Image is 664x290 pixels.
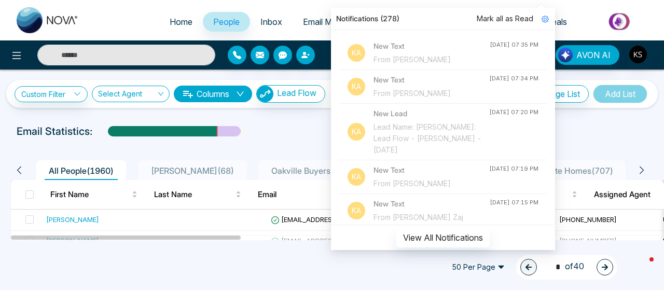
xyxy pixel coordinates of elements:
[629,255,654,280] iframe: Intercom live chat
[546,17,567,27] span: Deals
[535,12,577,32] a: Deals
[45,165,118,176] span: All People ( 1960 )
[489,108,538,117] div: [DATE] 07:20 PM
[256,85,325,103] button: Lead Flow
[583,10,658,33] img: Market-place.gif
[17,123,92,139] p: Email Statistics:
[490,40,538,49] div: [DATE] 07:35 PM
[525,85,589,103] button: Manage List
[147,165,238,176] span: [PERSON_NAME] ( 68 )
[477,13,533,24] span: Mark all as Read
[374,164,489,176] h4: New Text
[17,7,79,33] img: Nova CRM Logo
[374,108,489,119] h4: New Lead
[374,40,490,52] h4: New Text
[154,188,233,201] span: Last Name
[213,17,240,27] span: People
[374,88,489,99] div: From [PERSON_NAME]
[348,168,365,186] p: Ka
[252,85,325,103] a: Lead FlowLead Flow
[396,232,490,241] a: View All Notifications
[535,165,617,176] span: Estate Homes ( 707 )
[236,90,244,98] span: down
[490,198,538,207] div: [DATE] 07:15 PM
[559,215,617,224] span: [PHONE_NUMBER]
[558,48,573,62] img: Lead Flow
[250,12,293,32] a: Inbox
[303,17,362,27] span: Email Marketing
[374,74,489,86] h4: New Text
[250,180,378,209] th: Email
[348,78,365,95] p: Ka
[374,54,490,65] div: From [PERSON_NAME]
[293,12,372,32] a: Email Marketing
[374,212,490,223] div: From [PERSON_NAME] Zaj
[489,74,538,83] div: [DATE] 07:34 PM
[258,188,362,201] span: Email
[348,123,365,141] p: Ka
[576,49,611,61] span: AVON AI
[203,12,250,32] a: People
[396,228,490,247] button: View All Notifications
[50,188,130,201] span: First Name
[15,86,88,102] a: Custom Filter
[260,17,282,27] span: Inbox
[489,164,538,173] div: [DATE] 07:19 PM
[374,121,489,156] div: Lead Name: [PERSON_NAME]: Lead Flow - [PERSON_NAME] - [DATE]
[271,215,392,224] span: [EMAIL_ADDRESS][DOMAIN_NAME]
[146,180,250,209] th: Last Name
[549,260,584,274] span: of 40
[348,202,365,219] p: Ka
[374,198,490,210] h4: New Text
[174,86,252,102] button: Columnsdown
[267,165,356,176] span: Oakville Buyers ( 148 )
[331,8,555,30] div: Notifications (278)
[257,86,273,102] img: Lead Flow
[445,259,512,275] span: 50 Per Page
[374,178,489,189] div: From [PERSON_NAME]
[170,17,192,27] span: Home
[348,44,365,62] p: Ka
[629,46,647,63] img: User Avatar
[42,180,146,209] th: First Name
[46,214,99,225] div: [PERSON_NAME]
[277,88,316,98] span: Lead Flow
[159,12,203,32] a: Home
[556,45,619,65] button: AVON AI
